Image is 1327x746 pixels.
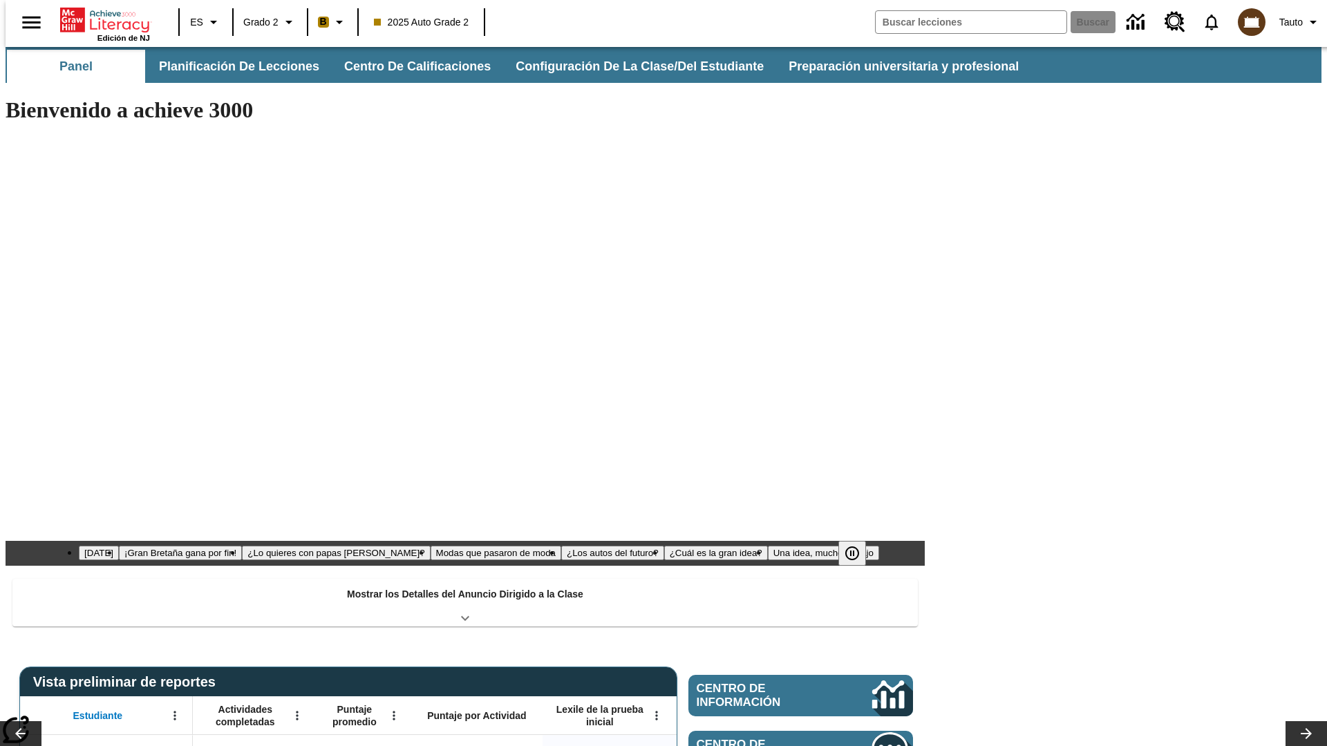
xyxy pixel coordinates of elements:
[320,13,327,30] span: B
[6,97,925,123] h1: Bienvenido a achieve 3000
[549,703,650,728] span: Lexile de la prueba inicial
[190,15,203,30] span: ES
[243,15,279,30] span: Grado 2
[1194,4,1230,40] a: Notificaciones
[561,546,664,560] button: Diapositiva 5 ¿Los autos del futuro?
[60,5,150,42] div: Portada
[384,705,404,726] button: Abrir menú
[321,703,388,728] span: Puntaje promedio
[164,705,185,726] button: Abrir menú
[505,50,775,83] button: Configuración de la clase/del estudiante
[646,705,667,726] button: Abrir menú
[200,703,291,728] span: Actividades completadas
[287,705,308,726] button: Abrir menú
[768,546,879,560] button: Diapositiva 7 Una idea, mucho trabajo
[431,546,561,560] button: Diapositiva 4 Modas que pasaron de moda
[688,675,913,716] a: Centro de información
[97,34,150,42] span: Edición de NJ
[347,587,583,602] p: Mostrar los Detalles del Anuncio Dirigido a la Clase
[333,50,502,83] button: Centro de calificaciones
[838,541,880,566] div: Pausar
[242,546,430,560] button: Diapositiva 3 ¿Lo quieres con papas fritas?
[1286,721,1327,746] button: Carrusel de lecciones, seguir
[148,50,330,83] button: Planificación de lecciones
[1118,3,1156,41] a: Centro de información
[79,546,119,560] button: Diapositiva 1 Día del Trabajo
[11,2,52,43] button: Abrir el menú lateral
[12,579,918,627] div: Mostrar los Detalles del Anuncio Dirigido a la Clase
[6,47,1321,83] div: Subbarra de navegación
[6,50,1031,83] div: Subbarra de navegación
[73,709,123,722] span: Estudiante
[838,541,866,566] button: Pausar
[119,546,242,560] button: Diapositiva 2 ¡Gran Bretaña gana por fin!
[876,11,1066,33] input: Buscar campo
[33,674,223,690] span: Vista preliminar de reportes
[1279,15,1303,30] span: Tauto
[778,50,1030,83] button: Preparación universitaria y profesional
[1230,4,1274,40] button: Escoja un nuevo avatar
[1156,3,1194,41] a: Centro de recursos, Se abrirá en una pestaña nueva.
[238,10,303,35] button: Grado: Grado 2, Elige un grado
[60,6,150,34] a: Portada
[184,10,228,35] button: Lenguaje: ES, Selecciona un idioma
[7,50,145,83] button: Panel
[1238,8,1265,36] img: avatar image
[374,15,469,30] span: 2025 Auto Grade 2
[697,682,826,709] span: Centro de información
[1274,10,1327,35] button: Perfil/Configuración
[664,546,768,560] button: Diapositiva 6 ¿Cuál es la gran idea?
[312,10,353,35] button: Boost El color de la clase es anaranjado claro. Cambiar el color de la clase.
[427,709,526,722] span: Puntaje por Actividad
